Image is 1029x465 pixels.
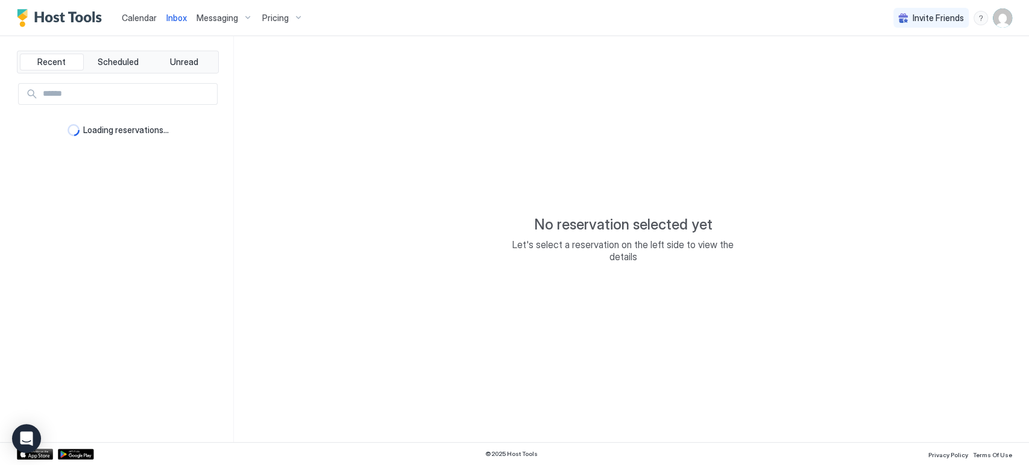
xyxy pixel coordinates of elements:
[262,13,289,23] span: Pricing
[928,451,968,458] span: Privacy Policy
[534,216,713,234] span: No reservation selected yet
[58,449,94,460] a: Google Play Store
[993,8,1012,28] div: User profile
[974,11,988,25] div: menu
[38,84,217,104] input: Input Field
[503,239,744,263] span: Let's select a reservation on the left side to view the details
[928,448,968,460] a: Privacy Policy
[197,13,238,23] span: Messaging
[37,57,66,67] span: Recent
[122,13,157,23] span: Calendar
[68,124,80,136] div: loading
[83,125,169,136] span: Loading reservations...
[98,57,139,67] span: Scheduled
[20,54,84,70] button: Recent
[86,54,150,70] button: Scheduled
[170,57,198,67] span: Unread
[17,9,107,27] a: Host Tools Logo
[166,13,187,23] span: Inbox
[122,11,157,24] a: Calendar
[913,13,964,23] span: Invite Friends
[166,11,187,24] a: Inbox
[152,54,216,70] button: Unread
[973,448,1012,460] a: Terms Of Use
[973,451,1012,458] span: Terms Of Use
[12,424,41,453] div: Open Intercom Messenger
[17,449,53,460] a: App Store
[17,51,219,73] div: tab-group
[485,450,538,458] span: © 2025 Host Tools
